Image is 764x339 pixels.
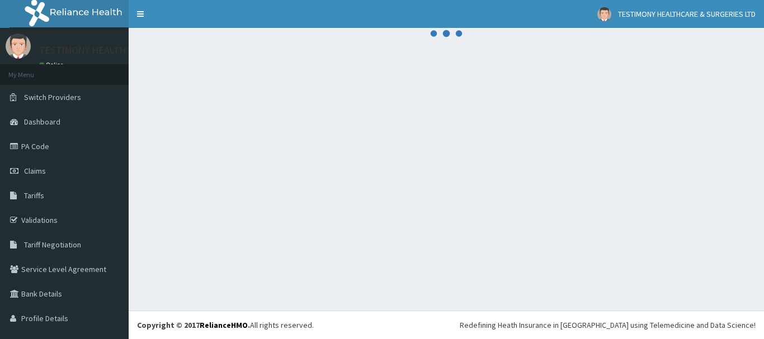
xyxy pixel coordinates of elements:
[460,319,756,331] div: Redefining Heath Insurance in [GEOGRAPHIC_DATA] using Telemedicine and Data Science!
[430,17,463,50] svg: audio-loading
[200,320,248,330] a: RelianceHMO
[6,34,31,59] img: User Image
[129,311,764,339] footer: All rights reserved.
[24,190,44,200] span: Tariffs
[618,9,756,19] span: TESTIMONY HEALTHCARE & SURGERIES LTD
[39,45,225,55] p: TESTIMONY HEALTHCARE & SURGERIES LTD
[24,240,81,250] span: Tariff Negotiation
[137,320,250,330] strong: Copyright © 2017 .
[24,92,81,102] span: Switch Providers
[24,166,46,176] span: Claims
[24,117,60,127] span: Dashboard
[39,61,66,69] a: Online
[597,7,611,21] img: User Image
